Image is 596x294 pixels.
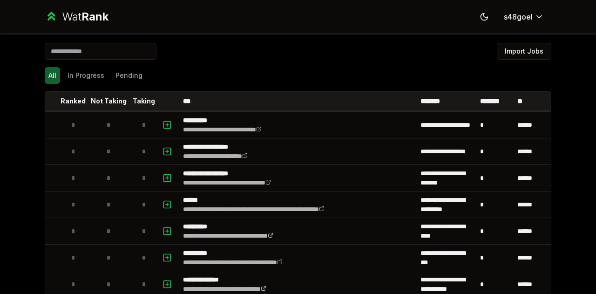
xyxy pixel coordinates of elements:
[133,96,155,106] p: Taking
[64,67,108,84] button: In Progress
[45,67,60,84] button: All
[497,43,551,60] button: Import Jobs
[62,9,108,24] div: Wat
[45,9,108,24] a: WatRank
[91,96,127,106] p: Not Taking
[81,10,108,23] span: Rank
[504,11,533,22] span: s48goel
[61,96,86,106] p: Ranked
[112,67,146,84] button: Pending
[496,8,551,25] button: s48goel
